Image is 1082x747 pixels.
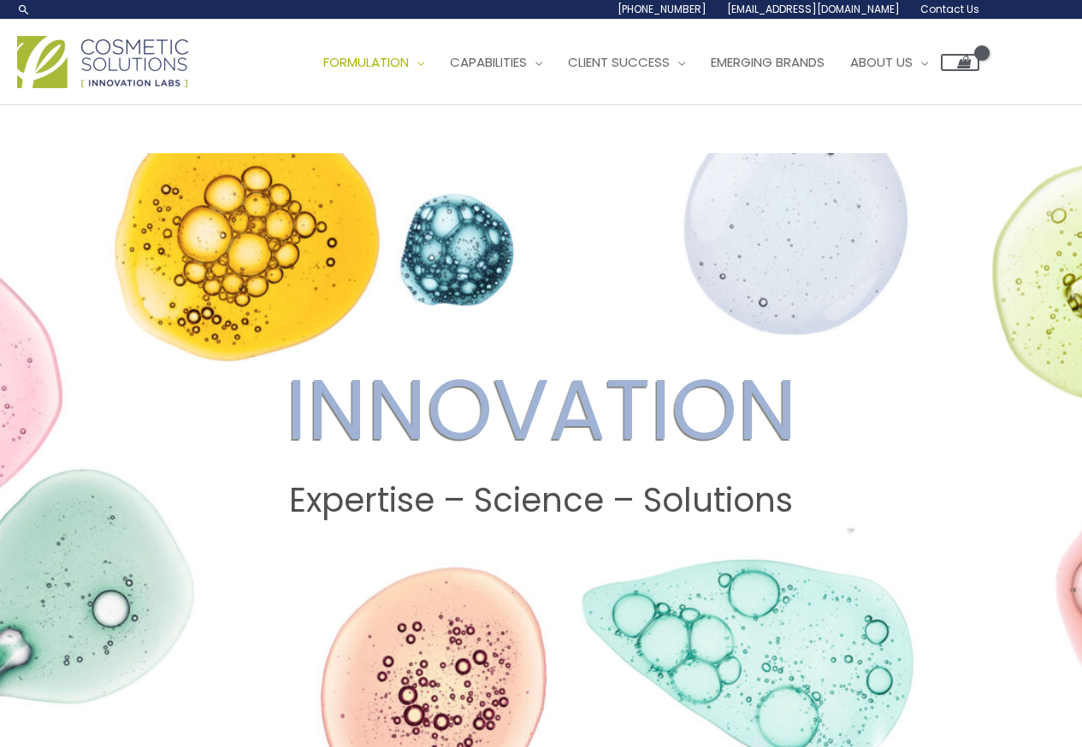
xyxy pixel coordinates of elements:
nav: Site Navigation [298,37,979,88]
span: Formulation [323,53,409,71]
span: Client Success [568,53,670,71]
span: Capabilities [450,53,527,71]
a: View Shopping Cart, empty [941,54,979,71]
a: Capabilities [437,37,555,88]
h2: Expertise – Science – Solutions [16,481,1066,520]
span: [PHONE_NUMBER] [618,2,707,16]
span: Contact Us [920,2,979,16]
img: Cosmetic Solutions Logo [17,36,188,88]
a: Client Success [555,37,698,88]
a: Search icon link [17,3,31,16]
span: [EMAIL_ADDRESS][DOMAIN_NAME] [727,2,900,16]
a: Formulation [310,37,437,88]
a: Emerging Brands [698,37,837,88]
span: About Us [850,53,913,71]
span: Emerging Brands [711,53,825,71]
a: About Us [837,37,941,88]
h2: INNOVATION [16,359,1066,460]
